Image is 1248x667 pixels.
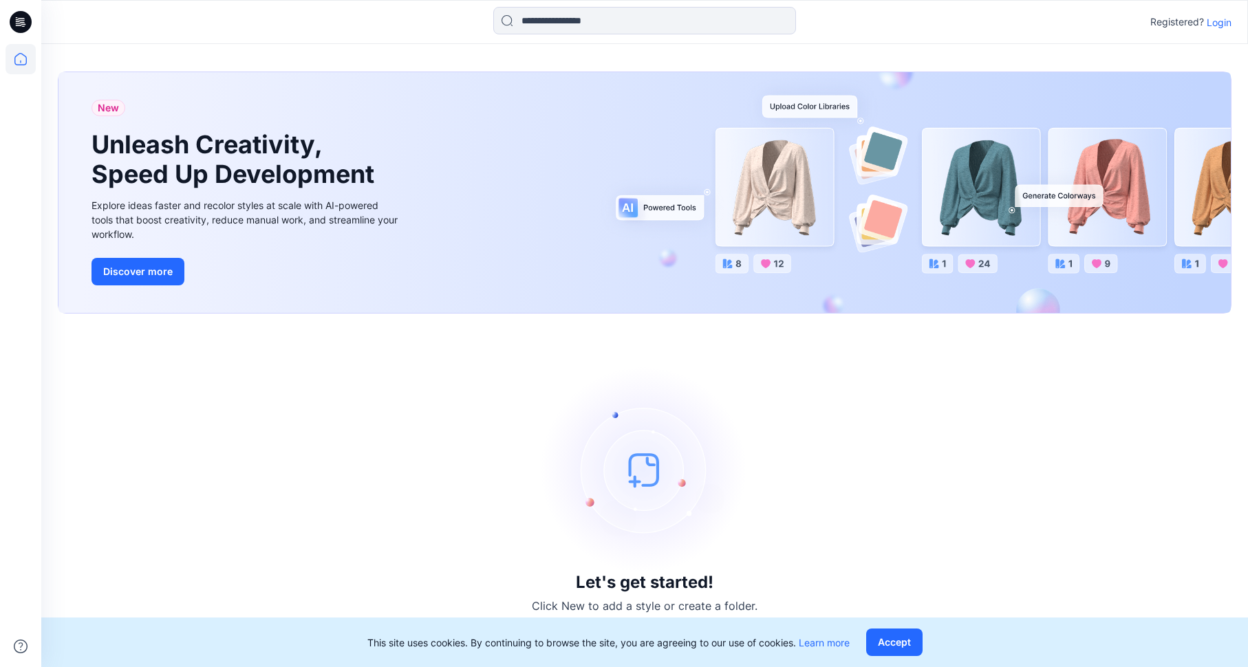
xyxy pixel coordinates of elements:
a: Learn more [799,637,850,648]
span: New [98,100,119,116]
p: Click New to add a style or create a folder. [532,598,757,614]
h1: Unleash Creativity, Speed Up Development [92,130,380,189]
p: Registered? [1150,14,1204,30]
h3: Let's get started! [576,573,713,592]
img: empty-state-image.svg [541,367,748,573]
div: Explore ideas faster and recolor styles at scale with AI-powered tools that boost creativity, red... [92,198,401,241]
button: Accept [866,628,923,656]
p: Login [1207,15,1231,30]
p: This site uses cookies. By continuing to browse the site, you are agreeing to our use of cookies. [367,635,850,650]
button: Discover more [92,258,184,285]
a: Discover more [92,258,401,285]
